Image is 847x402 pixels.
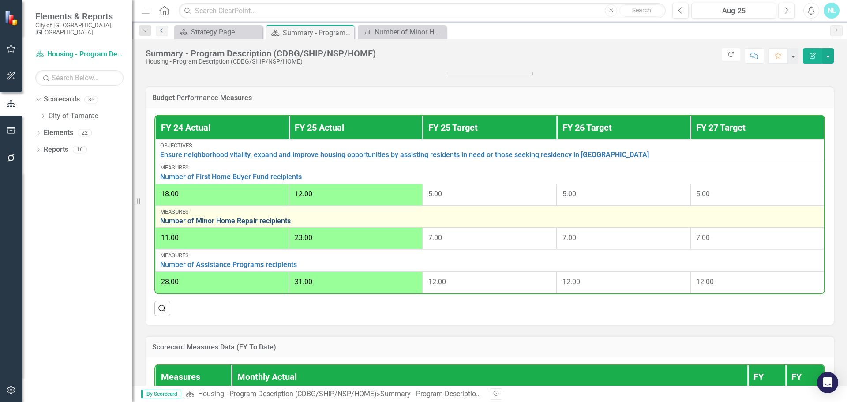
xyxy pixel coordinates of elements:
div: Strategy Page [191,26,260,38]
span: By Scorecard [141,390,181,398]
span: 12.00 [295,190,312,198]
td: Double-Click to Edit Right Click for Context Menu [155,162,824,184]
span: 18.00 [161,190,179,198]
span: 23.00 [295,233,312,242]
span: 12.00 [428,278,446,286]
a: City of Tamarac [49,111,132,121]
div: Measures [160,165,819,171]
span: 31.00 [295,278,312,286]
a: Elements [44,128,73,138]
div: 22 [78,129,92,137]
span: Elements & Reports [35,11,124,22]
a: Scorecards [44,94,80,105]
div: Summary - Program Description (CDBG/SHIP/NSP/HOME) [283,27,352,38]
td: Double-Click to Edit Right Click for Context Menu [155,139,824,162]
div: 16 [73,146,87,154]
span: 12.00 [696,278,714,286]
a: Number of Minor Home Repair recipients [160,217,819,225]
div: Measures [160,209,819,215]
div: Summary - Program Description (CDBG/SHIP/NSP/HOME) [146,49,376,58]
a: Reports [44,145,68,155]
span: 5.00 [428,190,442,198]
a: Ensure neighborhood vitality, expand and improve housing opportunities by assisting residents in ... [160,151,819,159]
input: Search ClearPoint... [179,3,666,19]
h3: Budget Performance Measures [152,94,827,102]
div: Summary - Program Description (CDBG/SHIP/NSP/HOME) [380,390,563,398]
div: Open Intercom Messenger [817,372,838,393]
span: 12.00 [562,278,580,286]
span: 5.00 [696,190,710,198]
td: Double-Click to Edit Right Click for Context Menu [155,249,824,271]
a: Number of Assistance Programs recipients [160,261,819,269]
a: Number of Minor Home Repair recipients [360,26,444,38]
div: Housing - Program Description (CDBG/SHIP/NSP/HOME) [146,58,376,65]
button: NL [824,3,840,19]
a: Number of First Home Buyer Fund recipients [160,173,819,181]
div: » [186,389,483,399]
span: 11.00 [161,233,179,242]
h3: Scorecard Measures Data (FY To Date) [152,343,827,351]
span: 7.00 [696,233,710,242]
span: 7.00 [428,233,442,242]
div: Objectives [160,143,819,149]
div: Measures [160,252,819,259]
a: Housing - Program Description (CDBG/SHIP/NSP/HOME) [198,390,377,398]
small: City of [GEOGRAPHIC_DATA], [GEOGRAPHIC_DATA] [35,22,124,36]
div: 86 [84,96,98,103]
span: 28.00 [161,278,179,286]
button: Search [619,4,663,17]
div: Number of Minor Home Repair recipients [375,26,444,38]
input: Search Below... [35,70,124,86]
img: ClearPoint Strategy [4,10,20,26]
a: Housing - Program Description (CDBG/SHIP/NSP/HOME) [35,49,124,60]
td: Double-Click to Edit Right Click for Context Menu [155,206,824,228]
div: Aug-25 [694,6,773,16]
span: Search [632,7,651,14]
span: 7.00 [562,233,576,242]
button: Aug-25 [691,3,776,19]
a: Strategy Page [176,26,260,38]
span: 5.00 [562,190,576,198]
